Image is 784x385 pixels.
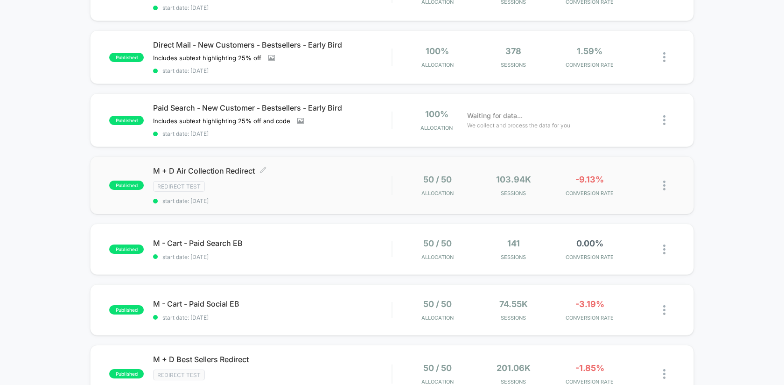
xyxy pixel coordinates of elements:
[153,130,392,137] span: start date: [DATE]
[153,253,392,260] span: start date: [DATE]
[577,46,602,56] span: 1.59%
[496,175,531,184] span: 103.94k
[478,254,549,260] span: Sessions
[153,54,261,62] span: Includes subtext highlighting 25% off
[478,378,549,385] span: Sessions
[421,190,454,196] span: Allocation
[421,378,454,385] span: Allocation
[576,238,603,248] span: 0.00%
[497,363,531,373] span: 201.06k
[478,315,549,321] span: Sessions
[467,121,570,130] span: We collect and process the data for you
[153,67,392,74] span: start date: [DATE]
[554,315,625,321] span: CONVERSION RATE
[153,314,392,321] span: start date: [DATE]
[575,299,604,309] span: -3.19%
[663,181,665,190] img: close
[153,4,392,11] span: start date: [DATE]
[423,299,452,309] span: 50 / 50
[507,238,520,248] span: 141
[575,175,604,184] span: -9.13%
[421,62,454,68] span: Allocation
[663,115,665,125] img: close
[425,109,448,119] span: 100%
[153,355,392,364] span: M + D Best Sellers Redirect
[153,238,392,248] span: M - Cart - Paid Search EB
[663,305,665,315] img: close
[663,52,665,62] img: close
[153,166,392,175] span: M + D Air Collection Redirect
[109,53,144,62] span: published
[153,299,392,308] span: M - Cart - Paid Social EB
[554,254,625,260] span: CONVERSION RATE
[499,299,528,309] span: 74.55k
[109,369,144,378] span: published
[421,254,454,260] span: Allocation
[505,46,521,56] span: 378
[109,116,144,125] span: published
[478,62,549,68] span: Sessions
[554,190,625,196] span: CONVERSION RATE
[153,197,392,204] span: start date: [DATE]
[663,245,665,254] img: close
[423,175,452,184] span: 50 / 50
[153,117,290,125] span: Includes subtext highlighting 25% off and code
[109,181,144,190] span: published
[420,125,453,131] span: Allocation
[153,370,205,380] span: Redirect Test
[423,363,452,373] span: 50 / 50
[467,111,523,121] span: Waiting for data...
[153,40,392,49] span: Direct Mail - New Customers - Bestsellers - Early Bird
[153,181,205,192] span: Redirect Test
[478,190,549,196] span: Sessions
[426,46,449,56] span: 100%
[423,238,452,248] span: 50 / 50
[421,315,454,321] span: Allocation
[554,378,625,385] span: CONVERSION RATE
[153,103,392,112] span: Paid Search - New Customer - Bestsellers - Early Bird
[575,363,604,373] span: -1.85%
[663,369,665,379] img: close
[554,62,625,68] span: CONVERSION RATE
[109,305,144,315] span: published
[109,245,144,254] span: published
